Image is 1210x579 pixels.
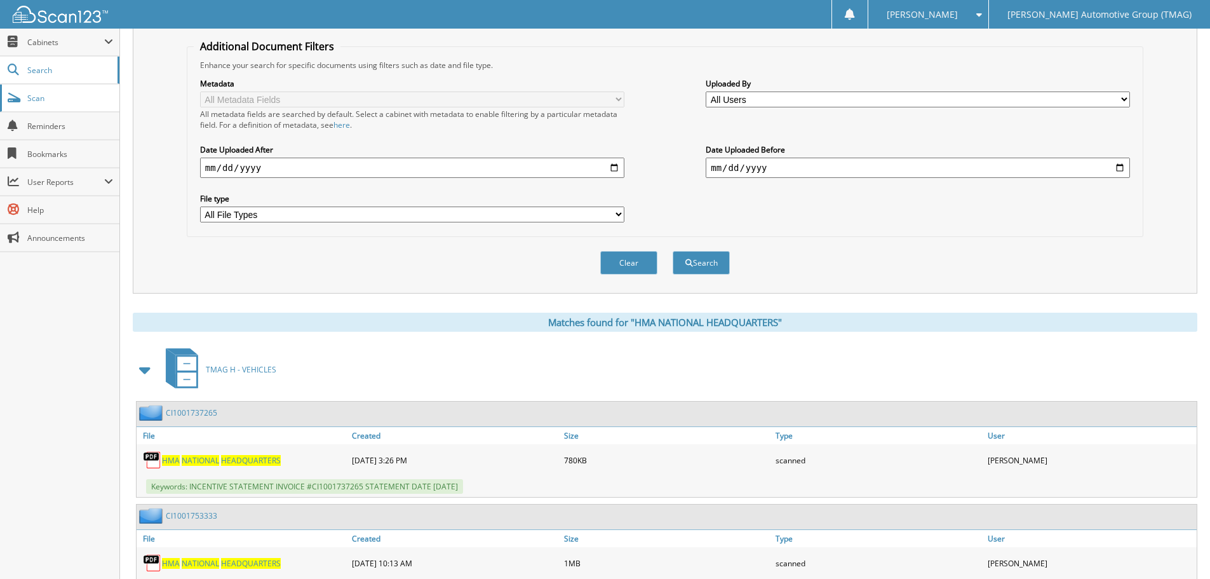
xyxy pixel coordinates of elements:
a: here [333,119,350,130]
a: File [137,427,349,444]
div: [DATE] 3:26 PM [349,447,561,473]
div: 780KB [561,447,773,473]
a: HMA NATIONAL HEADQUARTERS [162,455,281,466]
a: Created [349,530,561,547]
span: Search [27,65,111,76]
span: [PERSON_NAME] Automotive Group (TMAG) [1007,11,1192,18]
div: Enhance your search for specific documents using filters such as date and file type. [194,60,1136,71]
span: Help [27,205,113,215]
a: File [137,530,349,547]
span: Cabinets [27,37,104,48]
img: PDF.png [143,554,162,573]
span: HEADQUARTERS [221,558,281,569]
a: User [985,427,1197,444]
legend: Additional Document Filters [194,39,340,53]
input: start [200,158,624,178]
div: scanned [772,447,985,473]
div: [PERSON_NAME] [985,447,1197,473]
div: scanned [772,550,985,576]
div: [PERSON_NAME] [985,550,1197,576]
a: Created [349,427,561,444]
label: Date Uploaded Before [706,144,1130,155]
span: [PERSON_NAME] [887,11,958,18]
div: [DATE] 10:13 AM [349,550,561,576]
button: Search [673,251,730,275]
a: CI1001737265 [166,407,217,418]
span: NATIONAL [182,455,219,466]
span: TMAG H - VEHICLES [206,364,276,375]
a: Size [561,530,773,547]
label: Uploaded By [706,78,1130,89]
span: Reminders [27,121,113,132]
span: Announcements [27,233,113,243]
span: HEADQUARTERS [221,455,281,466]
input: end [706,158,1130,178]
iframe: Chat Widget [1146,518,1210,579]
span: User Reports [27,177,104,187]
img: folder2.png [139,405,166,421]
span: Keywords: INCENTIVE STATEMENT INVOICE #CI1001737265 STATEMENT DATE [DATE] [146,479,463,494]
label: Date Uploaded After [200,144,624,155]
a: HMA NATIONAL HEADQUARTERS [162,558,281,569]
a: User [985,530,1197,547]
span: HMA [162,455,180,466]
a: Type [772,427,985,444]
span: HMA [162,558,180,569]
a: Size [561,427,773,444]
a: Type [772,530,985,547]
span: Scan [27,93,113,104]
a: CI1001753333 [166,510,217,521]
span: Bookmarks [27,149,113,160]
label: Metadata [200,78,624,89]
div: Matches found for "HMA NATIONAL HEADQUARTERS" [133,313,1197,332]
a: TMAG H - VEHICLES [158,344,276,395]
div: 1MB [561,550,773,576]
img: folder2.png [139,508,166,524]
img: scan123-logo-white.svg [13,6,108,23]
img: PDF.png [143,451,162,470]
span: NATIONAL [182,558,219,569]
div: All metadata fields are searched by default. Select a cabinet with metadata to enable filtering b... [200,109,624,130]
button: Clear [600,251,657,275]
label: File type [200,193,624,204]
